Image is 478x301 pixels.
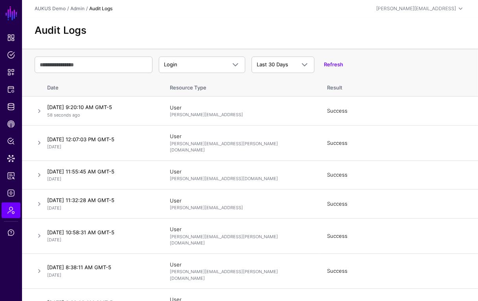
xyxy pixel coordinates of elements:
[257,61,288,67] span: Last 30 Days
[2,30,20,46] a: Dashboard
[170,226,311,246] div: User
[47,272,154,279] p: [DATE]
[47,197,154,204] h4: [DATE] 11:32:28 AM GMT-5
[2,151,20,166] a: Data Lens
[7,86,15,93] span: Protected Systems
[319,219,478,254] td: Success
[7,137,15,145] span: Policy Lens
[7,155,15,162] span: Data Lens
[47,112,154,119] p: 58 seconds ago
[85,5,89,12] div: /
[2,168,20,184] a: Reports
[2,47,20,63] a: Policies
[319,190,478,219] td: Success
[66,5,70,12] div: /
[35,24,465,36] h2: Audit Logs
[47,237,154,243] p: [DATE]
[376,5,456,12] div: [PERSON_NAME][EMAIL_ADDRESS]
[2,133,20,149] a: Policy Lens
[2,99,20,115] a: Identity Data Fabric
[319,97,478,126] td: Success
[170,234,311,246] div: [PERSON_NAME][EMAIL_ADDRESS][PERSON_NAME][DOMAIN_NAME]
[170,111,311,118] div: [PERSON_NAME][EMAIL_ADDRESS]
[170,268,311,281] div: [PERSON_NAME][EMAIL_ADDRESS][PERSON_NAME][DOMAIN_NAME]
[170,175,311,182] div: [PERSON_NAME][EMAIL_ADDRESS][DOMAIN_NAME]
[319,76,478,97] th: Result
[2,116,20,132] a: CAEP Hub
[7,206,15,214] span: Admin
[319,161,478,190] td: Success
[164,61,177,67] span: Login
[324,61,343,67] a: Refresh
[47,264,154,271] h4: [DATE] 8:38:11 AM GMT-5
[7,68,15,76] span: Snippets
[170,133,311,153] div: User
[319,126,478,161] td: Success
[319,254,478,289] td: Success
[5,5,18,22] a: SGNL
[7,120,15,128] span: CAEP Hub
[47,176,154,182] p: [DATE]
[47,229,154,236] h4: [DATE] 10:58:31 AM GMT-5
[2,64,20,80] a: Snippets
[47,205,154,212] p: [DATE]
[44,76,162,97] th: Date
[47,136,154,143] h4: [DATE] 12:07:03 PM GMT-5
[2,202,20,218] a: Admin
[7,34,15,42] span: Dashboard
[170,104,311,118] div: User
[170,261,311,282] div: User
[7,172,15,180] span: Reports
[89,5,112,11] strong: Audit Logs
[47,168,154,175] h4: [DATE] 11:55:45 AM GMT-5
[47,144,154,150] p: [DATE]
[170,140,311,153] div: [PERSON_NAME][EMAIL_ADDRESS][PERSON_NAME][DOMAIN_NAME]
[47,104,154,111] h4: [DATE] 9:20:10 AM GMT-5
[2,82,20,97] a: Protected Systems
[7,103,15,111] span: Identity Data Fabric
[170,204,311,211] div: [PERSON_NAME][EMAIL_ADDRESS]
[7,51,15,59] span: Policies
[7,229,15,237] span: Support
[7,189,15,197] span: Logs
[70,5,85,11] a: Admin
[170,197,311,211] div: User
[170,168,311,182] div: User
[35,5,66,11] a: AUKUS Demo
[162,76,319,97] th: Resource Type
[2,185,20,201] a: Logs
